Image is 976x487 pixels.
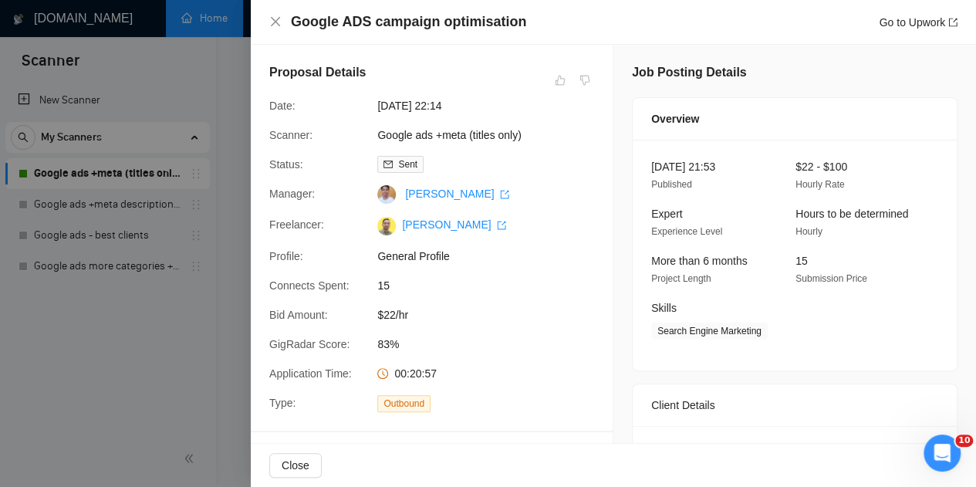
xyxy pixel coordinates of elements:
span: $22 - $100 [795,161,847,173]
span: More than 6 months [651,255,748,267]
span: Freelancer: [269,218,324,231]
span: Date: [269,100,295,112]
span: Overview [651,110,699,127]
span: 15 [377,277,609,294]
iframe: Intercom live chat [924,435,961,472]
span: 10 [955,435,973,447]
span: Expert [651,208,682,220]
span: export [497,221,506,230]
span: GigRadar Score: [269,338,350,350]
a: [PERSON_NAME] export [405,188,509,200]
span: [DATE] 21:53 [651,161,715,173]
span: Connects Spent: [269,279,350,292]
span: 00:20:57 [394,367,437,380]
button: Close [269,453,322,478]
span: Close [282,457,309,474]
span: General Profile [377,248,609,265]
span: Hourly [795,226,822,237]
img: c1Kig7ErtcBugTI8e2F6ZQUTLNrQZ8fQPnIoH0WKMpWnoYKiRZ1iMSSb3iOxxqZHdW [377,217,396,235]
span: $22/hr [377,306,609,323]
span: 15 [795,255,808,267]
span: export [948,18,957,27]
span: Skills [651,302,677,314]
span: 83% [377,336,609,353]
h5: Job Posting Details [632,63,746,82]
span: Scanner: [269,129,312,141]
span: Manager: [269,188,315,200]
span: export [500,190,509,199]
span: Hours to be determined [795,208,908,220]
span: Status: [269,158,303,171]
span: Project Length [651,273,711,284]
span: Bid Amount: [269,309,328,321]
span: Published [651,179,692,190]
span: close [269,15,282,28]
span: Google ads +meta (titles only) [377,127,609,144]
span: Experience Level [651,226,722,237]
button: Close [269,15,282,29]
span: Submission Price [795,273,867,284]
a: Go to Upworkexport [879,16,957,29]
span: Search Engine Marketing [651,323,768,340]
div: Client Details [651,384,938,426]
span: Outbound [377,395,431,412]
span: clock-circle [377,368,388,379]
span: Type: [269,397,296,409]
span: Profile: [269,250,303,262]
a: [PERSON_NAME] export [402,218,506,231]
span: Application Time: [269,367,352,380]
span: [DATE] 22:14 [377,97,609,114]
span: Hourly Rate [795,179,844,190]
span: Sent [398,159,417,170]
h4: Google ADS campaign optimisation [291,12,526,32]
span: mail [383,160,393,169]
h5: Proposal Details [269,63,366,82]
